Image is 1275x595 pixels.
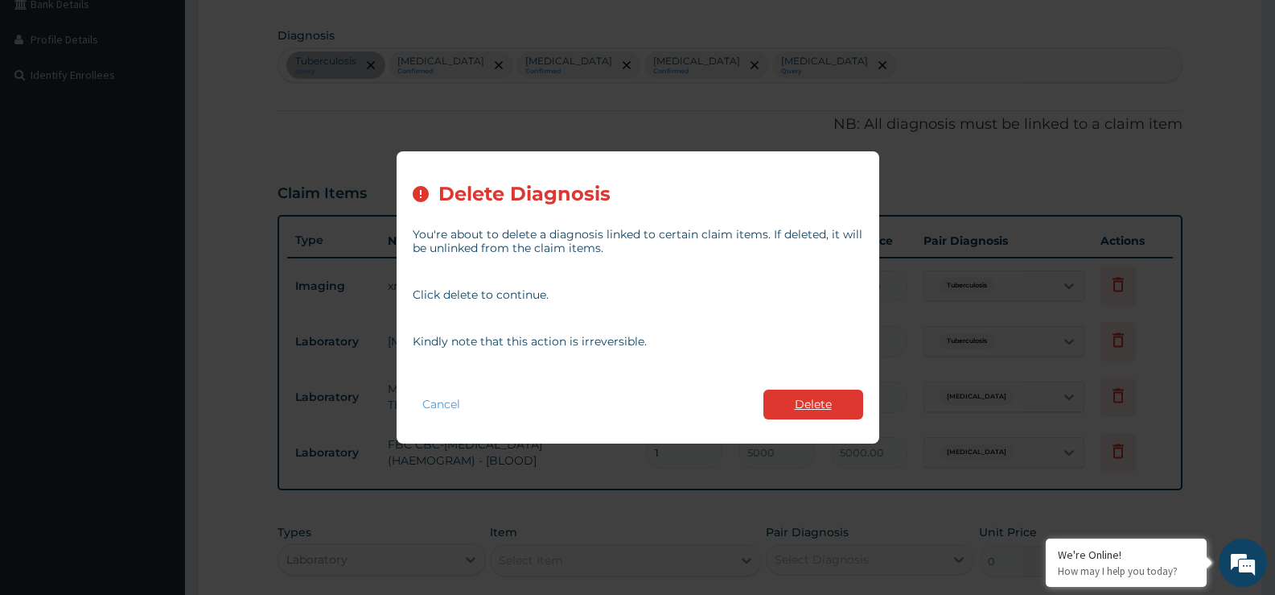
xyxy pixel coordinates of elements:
[763,390,863,419] button: Delete
[264,8,302,47] div: Minimize live chat window
[8,411,306,468] textarea: Type your message and hit 'Enter'
[413,288,863,302] p: Click delete to continue.
[413,335,863,349] p: Kindly note that this action is irreversible.
[438,184,611,205] h2: Delete Diagnosis
[84,90,270,111] div: Chat with us now
[1058,547,1195,562] div: We're Online!
[413,393,470,416] button: Cancel
[93,188,222,351] span: We're online!
[1058,564,1195,578] p: How may I help you today?
[30,81,65,121] img: d_794563401_company_1708531726252_794563401
[413,228,863,255] p: You're about to delete a diagnosis linked to certain claim items. If deleted, it will be unlinked...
